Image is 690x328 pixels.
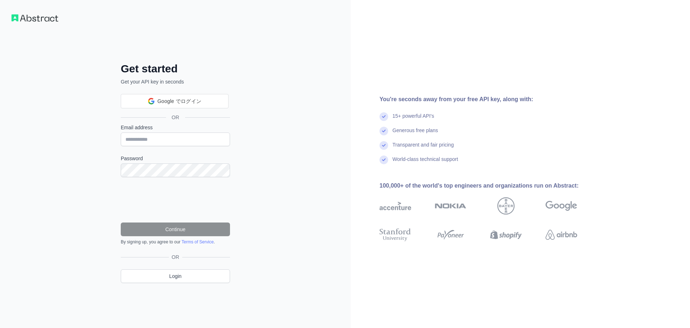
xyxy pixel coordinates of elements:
img: accenture [379,197,411,215]
img: google [546,197,577,215]
h2: Get started [121,62,230,75]
img: check mark [379,112,388,121]
div: Transparent and fair pricing [392,141,454,156]
img: check mark [379,141,388,150]
div: Google でログイン [121,94,229,108]
div: By signing up, you agree to our . [121,239,230,245]
div: You're seconds away from your free API key, along with: [379,95,600,104]
img: stanford university [379,227,411,243]
img: nokia [435,197,466,215]
div: 100,000+ of the world's top engineers and organizations run on Abstract: [379,181,600,190]
label: Email address [121,124,230,131]
img: bayer [497,197,515,215]
p: Get your API key in seconds [121,78,230,85]
div: World-class technical support [392,156,458,170]
a: Terms of Service [181,239,213,244]
img: shopify [490,227,522,243]
img: payoneer [435,227,466,243]
img: check mark [379,156,388,164]
a: Login [121,269,230,283]
button: Continue [121,223,230,236]
div: Generous free plans [392,127,438,141]
span: Google でログイン [157,98,201,105]
img: Workflow [11,14,58,22]
img: airbnb [546,227,577,243]
label: Password [121,155,230,162]
span: OR [169,253,182,261]
span: OR [166,114,185,121]
img: check mark [379,127,388,135]
iframe: reCAPTCHA [121,186,230,214]
div: 15+ powerful API's [392,112,434,127]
